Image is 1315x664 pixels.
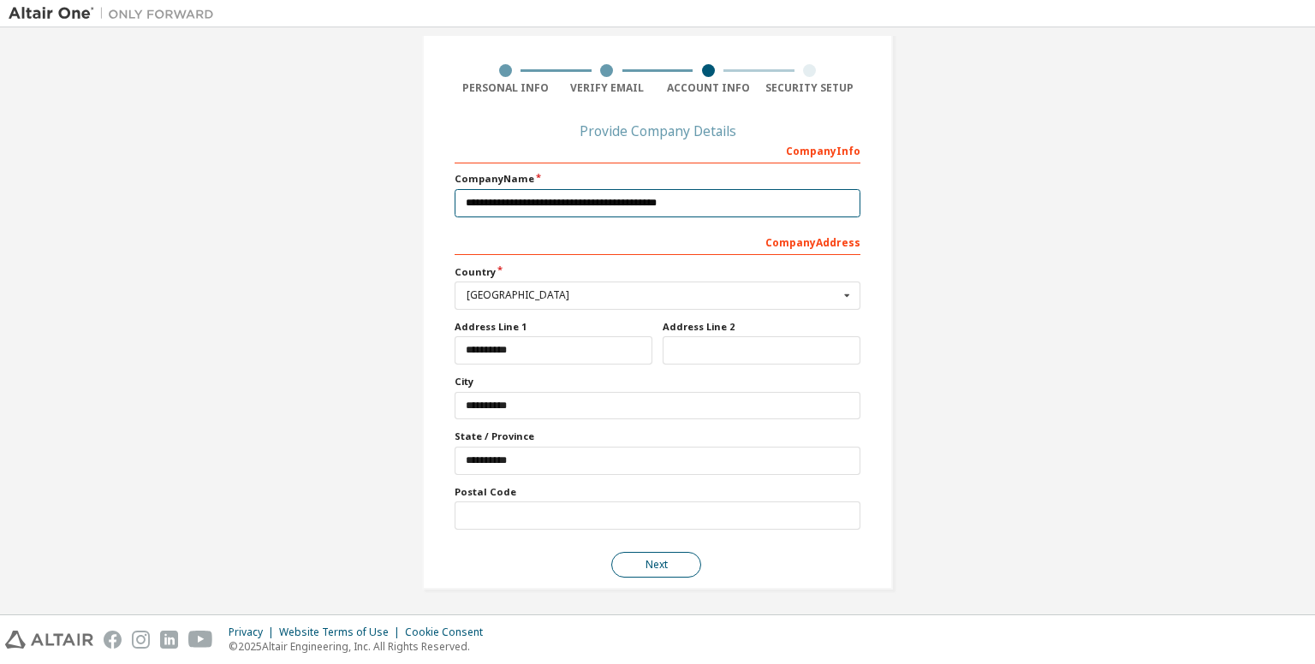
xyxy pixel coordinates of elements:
[467,290,839,300] div: [GEOGRAPHIC_DATA]
[611,552,701,578] button: Next
[455,485,860,499] label: Postal Code
[759,81,861,95] div: Security Setup
[229,639,493,654] p: © 2025 Altair Engineering, Inc. All Rights Reserved.
[455,81,556,95] div: Personal Info
[455,126,860,136] div: Provide Company Details
[9,5,223,22] img: Altair One
[279,625,405,639] div: Website Terms of Use
[455,375,860,388] label: City
[455,320,652,334] label: Address Line 1
[160,631,178,649] img: linkedin.svg
[455,136,860,163] div: Company Info
[188,631,213,649] img: youtube.svg
[556,81,658,95] div: Verify Email
[455,265,860,279] label: Country
[455,228,860,255] div: Company Address
[657,81,759,95] div: Account Info
[229,625,279,639] div: Privacy
[405,625,493,639] div: Cookie Consent
[104,631,122,649] img: facebook.svg
[132,631,150,649] img: instagram.svg
[663,320,860,334] label: Address Line 2
[455,430,860,443] label: State / Province
[455,172,860,186] label: Company Name
[5,631,93,649] img: altair_logo.svg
